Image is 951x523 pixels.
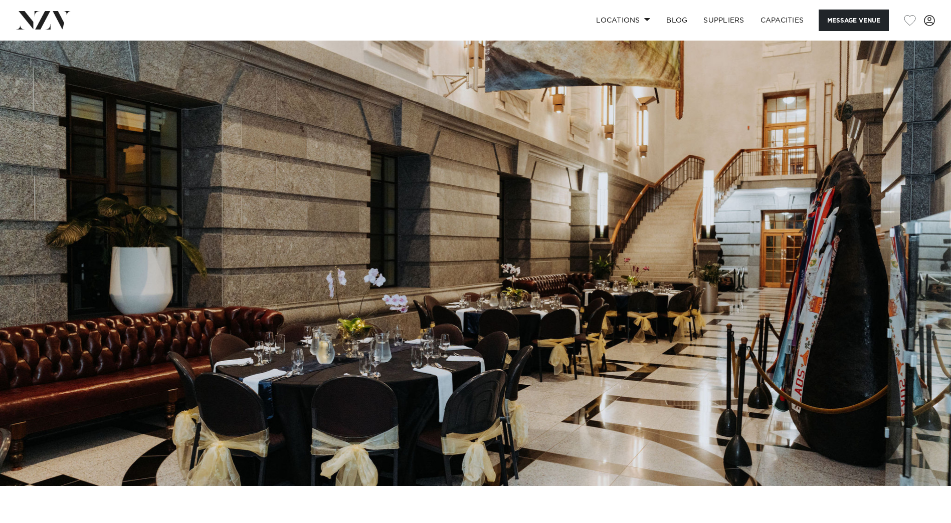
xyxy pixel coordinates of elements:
[658,10,695,31] a: BLOG
[588,10,658,31] a: Locations
[752,10,812,31] a: Capacities
[819,10,889,31] button: Message Venue
[695,10,752,31] a: SUPPLIERS
[16,11,71,29] img: nzv-logo.png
